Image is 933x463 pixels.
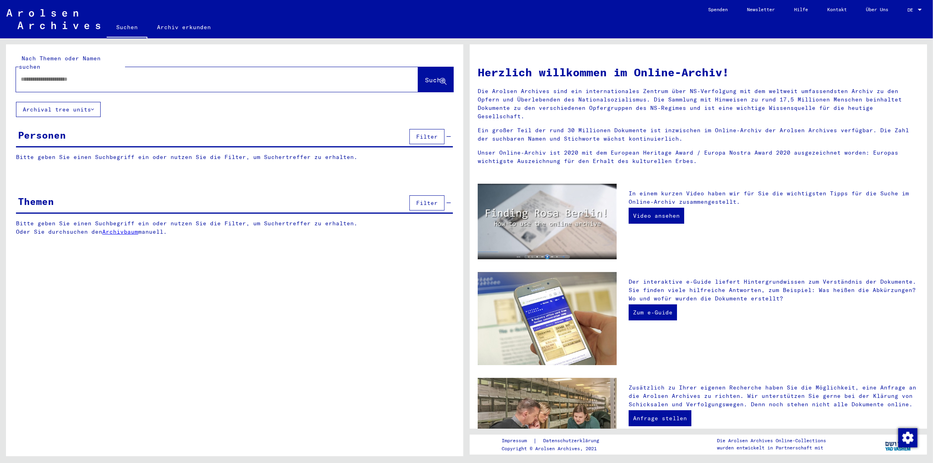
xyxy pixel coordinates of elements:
p: Bitte geben Sie einen Suchbegriff ein oder nutzen Sie die Filter, um Suchertreffer zu erhalten. O... [16,219,453,236]
p: Die Arolsen Archives sind ein internationales Zentrum über NS-Verfolgung mit dem weltweit umfasse... [478,87,919,121]
span: Suche [425,76,445,84]
a: Video ansehen [629,208,684,224]
p: Die Arolsen Archives Online-Collections [717,437,826,444]
span: DE [907,7,916,13]
span: Filter [416,133,438,140]
p: Unser Online-Archiv ist 2020 mit dem European Heritage Award / Europa Nostra Award 2020 ausgezeic... [478,149,919,165]
button: Suche [418,67,453,92]
img: Arolsen_neg.svg [6,9,100,29]
span: Filter [416,199,438,207]
div: | [502,437,609,445]
a: Suchen [107,18,147,38]
p: wurden entwickelt in Partnerschaft mit [717,444,826,451]
a: Datenschutzerklärung [537,437,609,445]
div: Personen [18,128,66,142]
a: Zum e-Guide [629,304,677,320]
button: Filter [409,195,445,211]
button: Archival tree units [16,102,101,117]
button: Filter [409,129,445,144]
mat-label: Nach Themen oder Namen suchen [19,55,101,70]
a: Archivbaum [102,228,138,235]
p: Copyright © Arolsen Archives, 2021 [502,445,609,452]
img: video.jpg [478,184,617,259]
p: Der interaktive e-Guide liefert Hintergrundwissen zum Verständnis der Dokumente. Sie finden viele... [629,278,919,303]
a: Impressum [502,437,533,445]
p: Bitte geben Sie einen Suchbegriff ein oder nutzen Sie die Filter, um Suchertreffer zu erhalten. [16,153,453,161]
img: yv_logo.png [883,434,913,454]
div: Zustimmung ändern [898,428,917,447]
a: Anfrage stellen [629,410,691,426]
div: Themen [18,194,54,209]
p: Zusätzlich zu Ihrer eigenen Recherche haben Sie die Möglichkeit, eine Anfrage an die Arolsen Arch... [629,384,919,409]
img: Zustimmung ändern [898,428,917,447]
img: eguide.jpg [478,272,617,365]
p: In einem kurzen Video haben wir für Sie die wichtigsten Tipps für die Suche im Online-Archiv zusa... [629,189,919,206]
h1: Herzlich willkommen im Online-Archiv! [478,64,919,81]
p: Ein großer Teil der rund 30 Millionen Dokumente ist inzwischen im Online-Archiv der Arolsen Archi... [478,126,919,143]
a: Archiv erkunden [147,18,220,37]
